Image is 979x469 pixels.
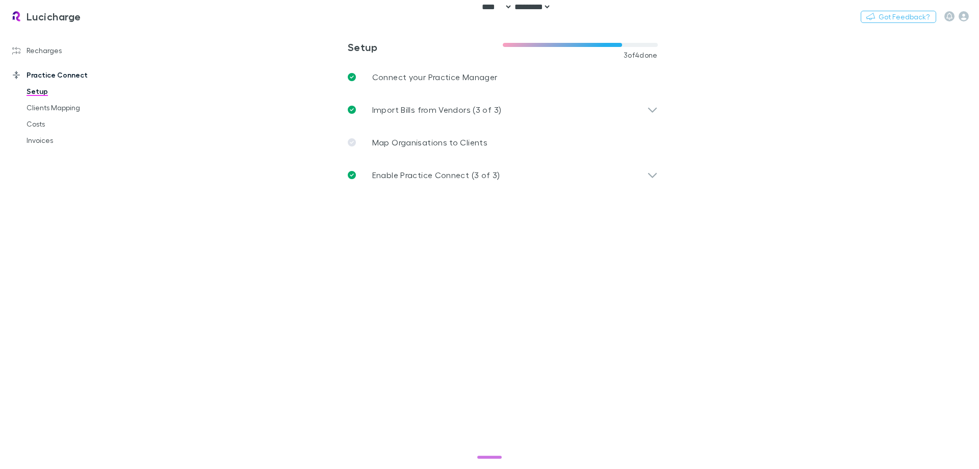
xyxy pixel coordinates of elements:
div: Import Bills from Vendors (3 of 3) [340,93,666,126]
a: Setup [16,83,138,100]
a: Connect your Practice Manager [340,61,666,93]
a: Clients Mapping [16,100,138,116]
a: Costs [16,116,138,132]
a: Invoices [16,132,138,149]
p: Connect your Practice Manager [372,71,498,83]
a: Map Organisations to Clients [340,126,666,159]
p: Enable Practice Connect (3 of 3) [372,169,500,181]
a: Recharges [2,42,138,59]
h3: Setup [348,41,503,53]
div: Enable Practice Connect (3 of 3) [340,159,666,191]
a: Lucicharge [4,4,87,29]
iframe: Intercom live chat [944,434,969,459]
a: Practice Connect [2,67,138,83]
span: 3 of 4 done [624,51,658,59]
h3: Lucicharge [27,10,81,22]
img: Lucicharge's Logo [10,10,22,22]
p: Map Organisations to Clients [372,136,487,149]
p: Import Bills from Vendors (3 of 3) [372,104,502,116]
button: Got Feedback? [861,11,936,23]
